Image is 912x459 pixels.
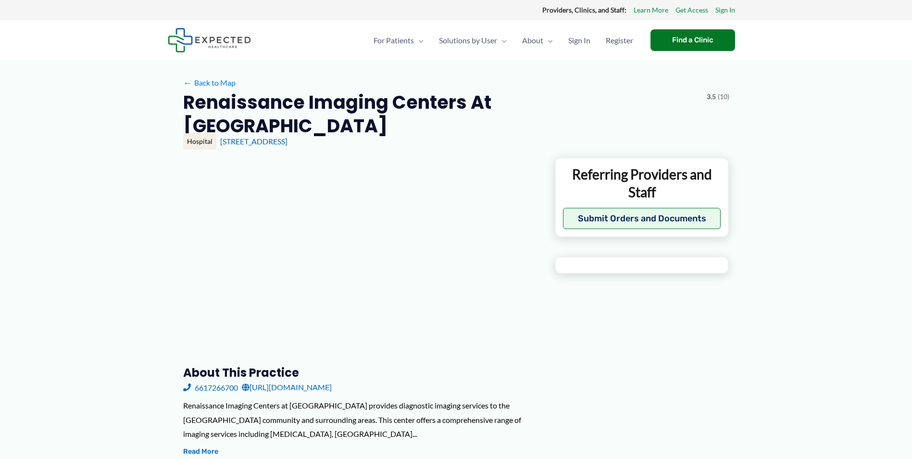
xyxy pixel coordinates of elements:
[606,24,633,57] span: Register
[183,365,539,380] h3: About this practice
[242,380,332,395] a: [URL][DOMAIN_NAME]
[168,28,251,52] img: Expected Healthcare Logo - side, dark font, small
[522,24,543,57] span: About
[183,133,216,150] div: Hospital
[183,446,218,458] button: Read More
[366,24,641,57] nav: Primary Site Navigation
[568,24,590,57] span: Sign In
[718,90,729,103] span: (10)
[183,398,539,441] div: Renaissance Imaging Centers at [GEOGRAPHIC_DATA] provides diagnostic imaging services to the [GEO...
[715,4,735,16] a: Sign In
[514,24,561,57] a: AboutMenu Toggle
[497,24,507,57] span: Menu Toggle
[543,24,553,57] span: Menu Toggle
[542,6,626,14] strong: Providers, Clinics, and Staff:
[183,76,236,90] a: ←Back to Map
[598,24,641,57] a: Register
[183,380,238,395] a: 6617266700
[563,208,721,229] button: Submit Orders and Documents
[634,4,668,16] a: Learn More
[374,24,414,57] span: For Patients
[183,78,192,87] span: ←
[650,29,735,51] a: Find a Clinic
[366,24,431,57] a: For PatientsMenu Toggle
[561,24,598,57] a: Sign In
[431,24,514,57] a: Solutions by UserMenu Toggle
[220,137,287,146] a: [STREET_ADDRESS]
[563,166,721,201] p: Referring Providers and Staff
[439,24,497,57] span: Solutions by User
[183,90,699,138] h2: Renaissance Imaging Centers at [GEOGRAPHIC_DATA]
[675,4,708,16] a: Get Access
[707,90,716,103] span: 3.5
[414,24,424,57] span: Menu Toggle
